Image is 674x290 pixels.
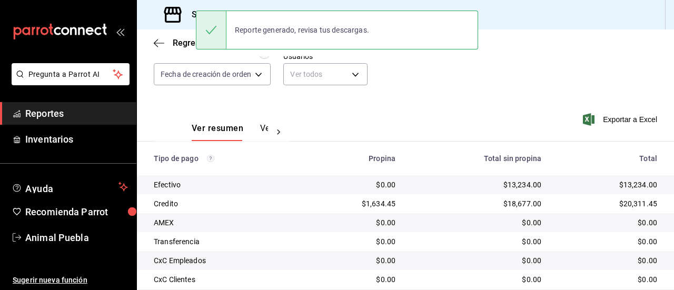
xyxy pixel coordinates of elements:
div: CxC Empleados [154,255,296,266]
div: $13,234.00 [412,179,541,190]
div: $0.00 [558,217,657,228]
span: Fecha de creación de orden [161,69,251,79]
span: Sugerir nueva función [13,275,128,286]
button: Ver pagos [260,123,300,141]
div: $0.00 [313,274,396,285]
div: Credito [154,198,296,209]
div: $0.00 [412,236,541,247]
span: Animal Puebla [25,231,128,245]
div: $0.00 [313,255,396,266]
div: Tipo de pago [154,154,296,163]
button: Exportar a Excel [585,113,657,126]
span: Pregunta a Parrot AI [28,69,113,80]
div: $0.00 [558,274,657,285]
div: $0.00 [313,179,396,190]
button: open_drawer_menu [116,27,124,36]
div: $18,677.00 [412,198,541,209]
span: Ayuda [25,181,114,193]
div: $13,234.00 [558,179,657,190]
div: $0.00 [412,217,541,228]
div: Total sin propina [412,154,541,163]
span: Recomienda Parrot [25,205,128,219]
div: $0.00 [313,217,396,228]
div: Transferencia [154,236,296,247]
button: Regresar [154,38,207,48]
div: Propina [313,154,396,163]
div: AMEX [154,217,296,228]
div: navigation tabs [192,123,268,141]
button: Pregunta a Parrot AI [12,63,130,85]
div: $0.00 [558,236,657,247]
div: Efectivo [154,179,296,190]
div: $20,311.45 [558,198,657,209]
div: Ver todos [283,63,367,85]
div: $0.00 [313,236,396,247]
span: Regresar [173,38,207,48]
div: $1,634.45 [313,198,396,209]
svg: Los pagos realizados con Pay y otras terminales son montos brutos. [207,155,214,162]
button: Ver resumen [192,123,243,141]
div: $0.00 [412,255,541,266]
h3: Sucursal: Animal ([GEOGRAPHIC_DATA]) [183,8,348,21]
div: $0.00 [412,274,541,285]
div: Total [558,154,657,163]
span: Inventarios [25,132,128,146]
div: CxC Clientes [154,274,296,285]
a: Pregunta a Parrot AI [7,76,130,87]
span: Reportes [25,106,128,121]
div: $0.00 [558,255,657,266]
div: Reporte generado, revisa tus descargas. [226,18,378,42]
